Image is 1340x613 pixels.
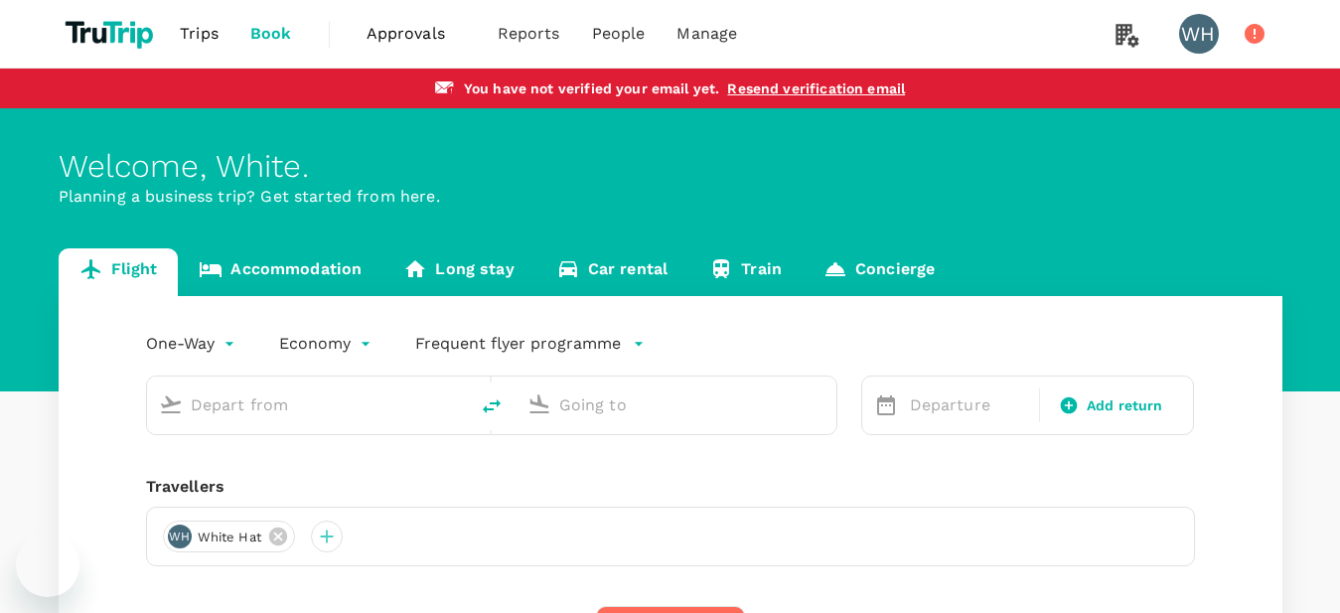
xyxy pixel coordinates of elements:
[178,248,382,296] a: Accommodation
[191,389,426,420] input: Depart from
[146,328,239,360] div: One-Way
[279,328,375,360] div: Economy
[163,521,295,552] div: WHWhite Hat
[59,12,165,56] img: TruTrip logo
[16,534,79,597] iframe: Button to launch messaging window
[727,80,905,96] a: Resend verification email
[250,22,292,46] span: Book
[59,185,1282,209] p: Planning a business trip? Get started from here.
[803,248,956,296] a: Concierge
[180,22,219,46] span: Trips
[415,332,645,356] button: Frequent flyer programme
[367,22,466,46] span: Approvals
[454,402,458,406] button: Open
[822,402,826,406] button: Open
[498,22,560,46] span: Reports
[415,332,621,356] p: Frequent flyer programme
[382,248,534,296] a: Long stay
[168,525,192,548] div: WH
[146,475,1195,499] div: Travellers
[592,22,646,46] span: People
[468,383,516,430] button: delete
[464,80,720,96] span: You have not verified your email yet .
[559,389,795,420] input: Going to
[435,81,456,95] img: email-alert
[59,248,179,296] a: Flight
[59,148,1282,185] div: Welcome , White .
[676,22,737,46] span: Manage
[1179,14,1219,54] div: WH
[1087,395,1163,416] span: Add return
[688,248,803,296] a: Train
[186,528,273,547] span: White Hat
[535,248,689,296] a: Car rental
[910,393,1027,417] p: Departure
